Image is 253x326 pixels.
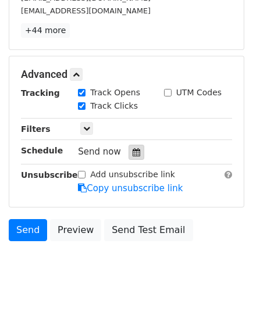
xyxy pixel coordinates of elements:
[21,170,78,180] strong: Unsubscribe
[78,146,121,157] span: Send now
[21,88,60,98] strong: Tracking
[104,219,193,241] a: Send Test Email
[21,124,51,134] strong: Filters
[21,6,151,15] small: [EMAIL_ADDRESS][DOMAIN_NAME]
[9,219,47,241] a: Send
[90,100,138,112] label: Track Clicks
[21,146,63,155] strong: Schedule
[78,183,183,194] a: Copy unsubscribe link
[90,87,140,99] label: Track Opens
[21,68,232,81] h5: Advanced
[21,23,70,38] a: +44 more
[90,169,175,181] label: Add unsubscribe link
[176,87,222,99] label: UTM Codes
[50,219,101,241] a: Preview
[195,270,253,326] iframe: Chat Widget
